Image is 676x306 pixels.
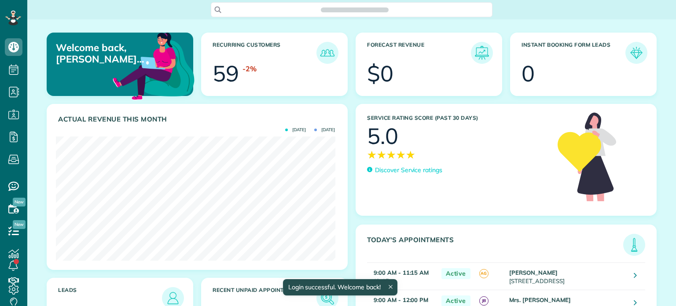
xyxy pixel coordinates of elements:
[283,279,397,295] div: Login successful. Welcome back!
[625,236,643,254] img: icon_todays_appointments-901f7ab196bb0bea1936b74009e4eb5ffbc2d2711fa7634e0d609ed5ef32b18b.png
[367,166,442,175] a: Discover Service ratings
[367,263,437,290] td: 2h 15
[314,128,335,132] span: [DATE]
[285,128,306,132] span: [DATE]
[406,147,415,162] span: ★
[375,166,442,175] p: Discover Service ratings
[396,147,406,162] span: ★
[13,220,26,229] span: New
[509,269,558,276] strong: [PERSON_NAME]
[13,198,26,206] span: New
[367,236,623,256] h3: Today's Appointments
[374,269,429,276] strong: 9:00 AM - 11:15 AM
[111,22,196,108] img: dashboard_welcome-42a62b7d889689a78055ac9021e634bf52bae3f8056760290aed330b23ab8690.png
[213,63,239,85] div: 59
[367,42,471,64] h3: Forecast Revenue
[367,63,393,85] div: $0
[386,147,396,162] span: ★
[507,263,627,290] td: [STREET_ADDRESS]
[367,115,549,121] h3: Service Rating score (past 30 days)
[374,296,428,303] strong: 9:00 AM - 12:00 PM
[473,44,491,62] img: icon_forecast_revenue-8c13a41c7ed35a8dcfafea3cbb826a0462acb37728057bba2d056411b612bbbe.png
[479,296,489,306] span: JB
[441,268,470,279] span: Active
[628,44,645,62] img: icon_form_leads-04211a6a04a5b2264e4ee56bc0799ec3eb69b7e499cbb523a139df1d13a81ae0.png
[522,42,625,64] h3: Instant Booking Form Leads
[367,147,377,162] span: ★
[319,44,336,62] img: icon_recurring_customers-cf858462ba22bcd05b5a5880d41d6543d210077de5bb9ebc9590e49fd87d84ed.png
[377,147,386,162] span: ★
[213,42,316,64] h3: Recurring Customers
[479,269,489,278] span: AG
[509,296,570,303] strong: Mrs. [PERSON_NAME]
[242,64,257,74] div: -2%
[330,5,379,14] span: Search ZenMaid…
[56,42,146,65] p: Welcome back, [PERSON_NAME] & [PERSON_NAME]!
[522,63,535,85] div: 0
[367,125,398,147] div: 5.0
[58,115,338,123] h3: Actual Revenue this month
